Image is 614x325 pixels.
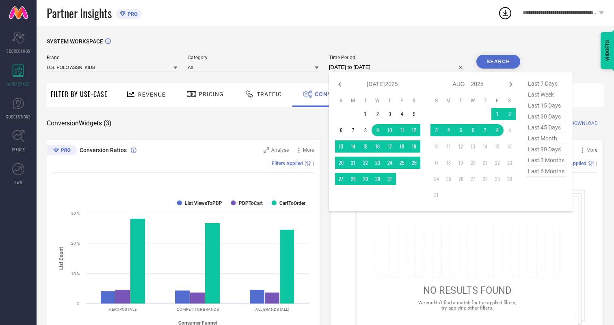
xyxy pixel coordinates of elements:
[51,89,108,99] span: Filter By Use-Case
[71,241,80,245] text: 20 %
[408,157,420,169] td: Sat Jul 26 2025
[491,124,504,136] td: Fri Aug 08 2025
[443,97,455,104] th: Monday
[71,271,80,276] text: 10 %
[347,173,359,185] td: Mon Jul 28 2025
[313,161,314,166] span: |
[335,173,347,185] td: Sun Jul 27 2025
[479,173,491,185] td: Thu Aug 28 2025
[271,147,289,153] span: Analyse
[359,124,372,136] td: Tue Jul 08 2025
[257,91,282,97] span: Traffic
[408,108,420,120] td: Sat Jul 05 2025
[335,97,347,104] th: Sunday
[504,157,516,169] td: Sat Aug 23 2025
[125,11,138,17] span: PRO
[359,108,372,120] td: Tue Jul 01 2025
[476,55,520,69] button: Search
[372,140,384,153] td: Wed Jul 16 2025
[526,122,566,133] span: last 45 days
[396,140,408,153] td: Fri Jul 18 2025
[430,173,443,185] td: Sun Aug 24 2025
[526,133,566,144] span: last month
[526,166,566,177] span: last 6 months
[504,173,516,185] td: Sat Aug 30 2025
[423,285,511,296] span: NO RESULTS FOUND
[359,97,372,104] th: Tuesday
[491,108,504,120] td: Fri Aug 01 2025
[372,157,384,169] td: Wed Jul 23 2025
[384,97,396,104] th: Thursday
[467,124,479,136] td: Wed Aug 06 2025
[408,124,420,136] td: Sat Jul 12 2025
[272,161,303,166] span: Filters Applied
[467,97,479,104] th: Wednesday
[47,55,177,60] span: Brand
[491,140,504,153] td: Fri Aug 15 2025
[396,124,408,136] td: Fri Jul 11 2025
[177,307,219,312] text: COMPETITOR BRANDS
[526,155,566,166] span: last 3 months
[109,307,137,312] text: AEROPOSTALE
[455,140,467,153] td: Tue Aug 12 2025
[335,157,347,169] td: Sun Jul 20 2025
[504,108,516,120] td: Sat Aug 02 2025
[467,140,479,153] td: Wed Aug 13 2025
[479,157,491,169] td: Thu Aug 21 2025
[443,140,455,153] td: Mon Aug 11 2025
[396,108,408,120] td: Fri Jul 04 2025
[586,147,597,153] span: More
[347,140,359,153] td: Mon Jul 14 2025
[335,124,347,136] td: Sun Jul 06 2025
[279,200,306,206] text: CartToOrder
[7,81,30,87] span: WORKSPACE
[47,145,77,157] div: Premium
[315,91,354,97] span: Conversion
[430,189,443,201] td: Sun Aug 31 2025
[455,157,467,169] td: Tue Aug 19 2025
[347,97,359,104] th: Monday
[596,161,597,166] span: |
[455,173,467,185] td: Tue Aug 26 2025
[498,6,512,20] div: Open download list
[372,173,384,185] td: Wed Jul 30 2025
[77,301,80,306] text: 0
[506,80,516,89] div: Next month
[47,38,103,45] span: SYSTEM WORKSPACE
[329,55,466,60] span: Time Period
[384,157,396,169] td: Thu Jul 24 2025
[408,97,420,104] th: Saturday
[359,173,372,185] td: Tue Jul 29 2025
[384,173,396,185] td: Thu Jul 31 2025
[408,140,420,153] td: Sat Jul 19 2025
[526,78,566,89] span: last 7 days
[491,157,504,169] td: Fri Aug 22 2025
[526,100,566,111] span: last 15 days
[430,140,443,153] td: Sun Aug 10 2025
[58,247,64,269] tspan: List Count
[443,173,455,185] td: Mon Aug 25 2025
[467,157,479,169] td: Wed Aug 20 2025
[264,147,269,153] svg: Zoom
[372,124,384,136] td: Wed Jul 09 2025
[384,140,396,153] td: Thu Jul 17 2025
[239,200,263,206] text: PDPToCart
[430,124,443,136] td: Sun Aug 03 2025
[443,124,455,136] td: Mon Aug 04 2025
[526,144,566,155] span: last 90 days
[138,91,166,98] span: Revenue
[335,80,345,89] div: Previous month
[491,97,504,104] th: Friday
[504,140,516,153] td: Sat Aug 16 2025
[455,124,467,136] td: Tue Aug 05 2025
[571,119,598,127] span: DOWNLOAD
[430,157,443,169] td: Sun Aug 17 2025
[6,114,31,120] span: SUGGESTIONS
[443,157,455,169] td: Mon Aug 18 2025
[504,124,516,136] td: Sat Aug 09 2025
[396,97,408,104] th: Friday
[47,5,112,22] span: Partner Insights
[479,124,491,136] td: Thu Aug 07 2025
[359,157,372,169] td: Tue Jul 22 2025
[526,111,566,122] span: last 30 days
